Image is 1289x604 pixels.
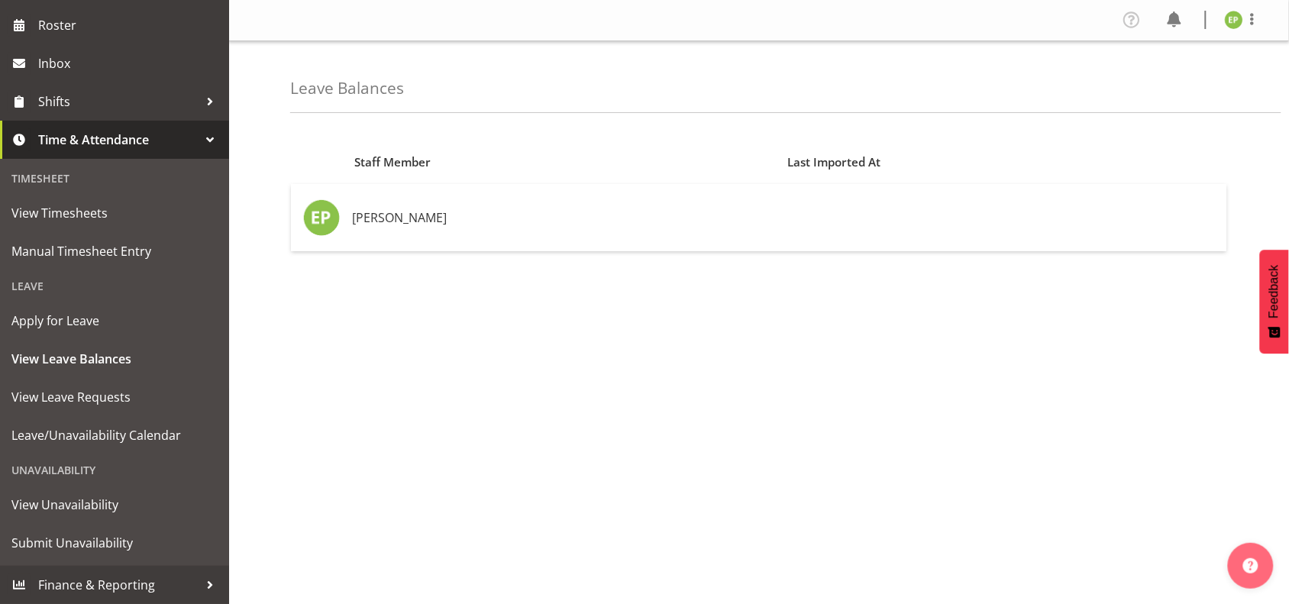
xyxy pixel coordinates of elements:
a: View Unavailability [4,486,225,524]
span: View Leave Balances [11,347,218,370]
span: Last Imported At [788,153,881,171]
span: Finance & Reporting [38,573,199,596]
span: Apply for Leave [11,309,218,332]
span: Feedback [1268,265,1281,318]
a: View Timesheets [4,194,225,232]
div: Leave [4,270,225,302]
img: ellie-preston11924.jpg [1225,11,1243,29]
div: Unavailability [4,454,225,486]
a: Submit Unavailability [4,524,225,562]
span: Manual Timesheet Entry [11,240,218,263]
span: Leave/Unavailability Calendar [11,424,218,447]
span: View Timesheets [11,202,218,224]
span: Roster [38,14,221,37]
h4: Leave Balances [290,79,404,97]
img: help-xxl-2.png [1243,558,1258,573]
span: View Unavailability [11,493,218,516]
td: [PERSON_NAME] [346,184,779,251]
span: Time & Attendance [38,128,199,151]
a: View Leave Requests [4,378,225,416]
button: Feedback - Show survey [1260,250,1289,354]
a: Leave/Unavailability Calendar [4,416,225,454]
div: Timesheet [4,163,225,194]
a: View Leave Balances [4,340,225,378]
span: Submit Unavailability [11,531,218,554]
span: Inbox [38,52,221,75]
img: ellie-preston11924.jpg [303,199,340,236]
a: Manual Timesheet Entry [4,232,225,270]
a: Apply for Leave [4,302,225,340]
span: Shifts [38,90,199,113]
span: Staff Member [354,153,431,171]
span: View Leave Requests [11,386,218,409]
